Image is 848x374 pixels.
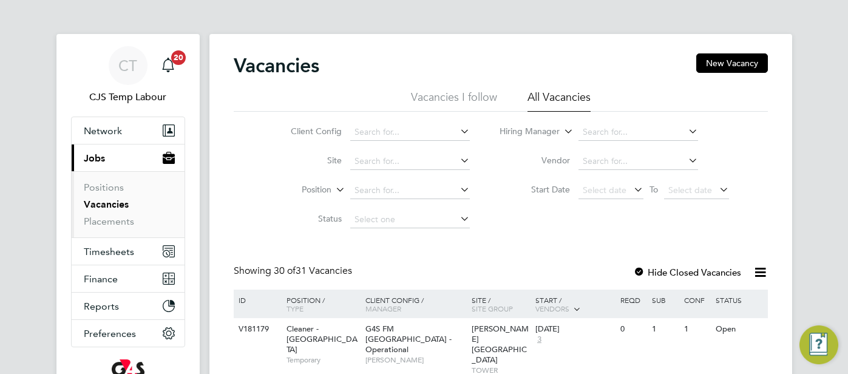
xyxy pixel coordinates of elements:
div: V181179 [236,318,278,341]
span: Site Group [472,304,513,313]
h2: Vacancies [234,53,319,78]
button: Timesheets [72,238,185,265]
input: Search for... [350,153,470,170]
button: Engage Resource Center [799,325,838,364]
a: 20 [156,46,180,85]
div: Conf [681,290,713,310]
div: [DATE] [535,324,614,335]
div: Open [713,318,765,341]
div: 1 [681,318,713,341]
label: Hiring Manager [490,126,560,138]
label: Hide Closed Vacancies [633,267,741,278]
input: Search for... [350,124,470,141]
div: Sub [649,290,680,310]
button: Jobs [72,144,185,171]
div: Start / [532,290,617,320]
li: All Vacancies [527,90,591,112]
span: Timesheets [84,246,134,257]
div: Site / [469,290,532,319]
a: CTCJS Temp Labour [71,46,185,104]
span: Cleaner - [GEOGRAPHIC_DATA] [287,324,358,355]
span: Select date [668,185,712,195]
button: New Vacancy [696,53,768,73]
span: Type [287,304,304,313]
span: Jobs [84,152,105,164]
button: Reports [72,293,185,319]
div: Client Config / [362,290,469,319]
div: Showing [234,265,354,277]
span: Select date [583,185,626,195]
span: CT [118,58,137,73]
span: 31 Vacancies [274,265,352,277]
div: ID [236,290,278,310]
span: Manager [365,304,401,313]
span: 20 [171,50,186,65]
span: 30 of [274,265,296,277]
span: CJS Temp Labour [71,90,185,104]
div: Position / [277,290,362,319]
div: Reqd [617,290,649,310]
label: Start Date [500,184,570,195]
div: 1 [649,318,680,341]
span: Network [84,125,122,137]
div: 0 [617,318,649,341]
span: [PERSON_NAME][GEOGRAPHIC_DATA] [472,324,529,365]
input: Select one [350,211,470,228]
label: Vendor [500,155,570,166]
label: Site [272,155,342,166]
input: Search for... [578,124,698,141]
label: Position [262,184,331,196]
span: 3 [535,335,543,345]
span: Temporary [287,355,359,365]
div: Status [713,290,765,310]
span: Finance [84,273,118,285]
span: Preferences [84,328,136,339]
input: Search for... [350,182,470,199]
span: G4S FM [GEOGRAPHIC_DATA] - Operational [365,324,452,355]
span: [PERSON_NAME] [365,355,466,365]
label: Status [272,213,342,224]
button: Finance [72,265,185,292]
div: Jobs [72,171,185,237]
a: Vacancies [84,199,129,210]
span: To [646,182,662,197]
input: Search for... [578,153,698,170]
a: Placements [84,216,134,227]
a: Positions [84,182,124,193]
span: Reports [84,301,119,312]
label: Client Config [272,126,342,137]
span: Vendors [535,304,569,313]
button: Preferences [72,320,185,347]
li: Vacancies I follow [411,90,497,112]
button: Network [72,117,185,144]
